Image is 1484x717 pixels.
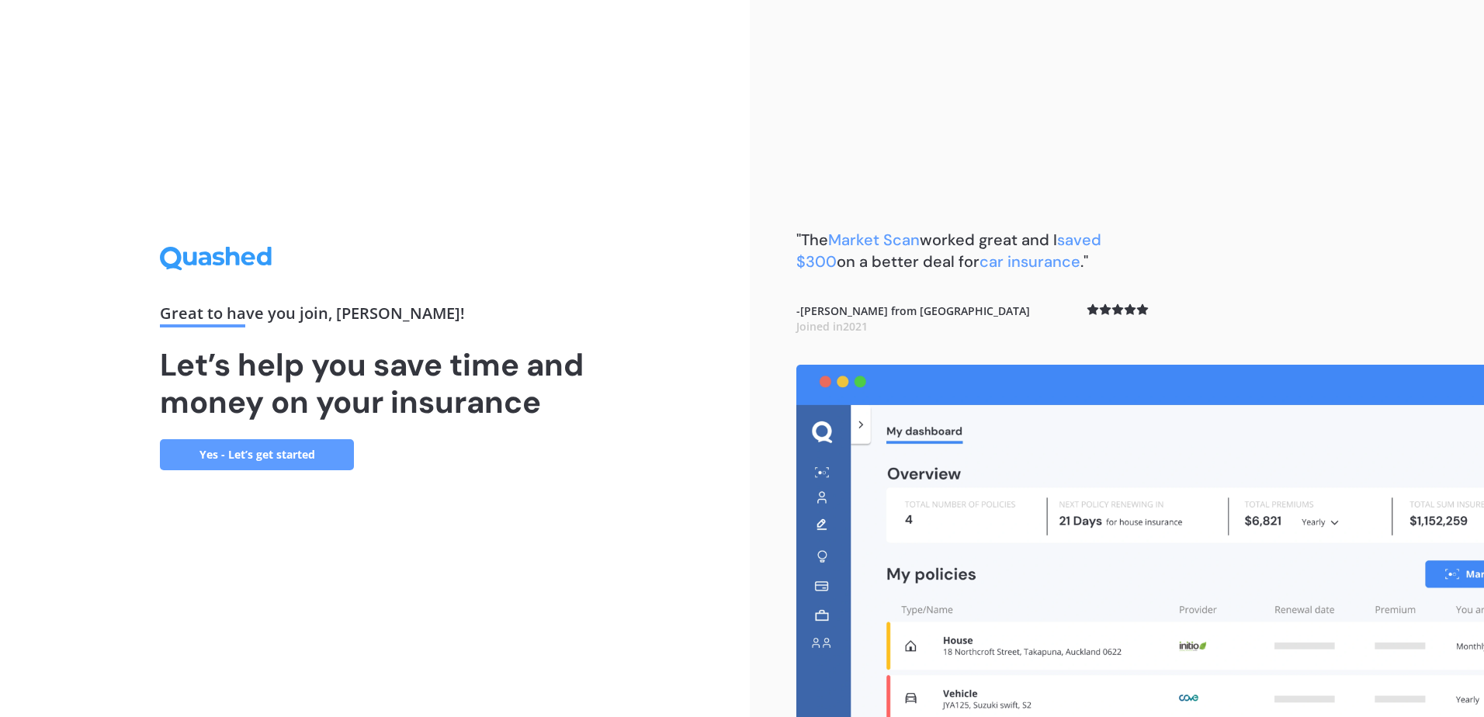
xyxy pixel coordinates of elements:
span: Market Scan [828,230,920,250]
a: Yes - Let’s get started [160,439,354,470]
h1: Let’s help you save time and money on your insurance [160,346,590,421]
img: dashboard.webp [796,365,1484,717]
div: Great to have you join , [PERSON_NAME] ! [160,306,590,327]
span: Joined in 2021 [796,319,868,334]
b: "The worked great and I on a better deal for ." [796,230,1101,272]
span: car insurance [980,251,1080,272]
span: saved $300 [796,230,1101,272]
b: - [PERSON_NAME] from [GEOGRAPHIC_DATA] [796,303,1030,334]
